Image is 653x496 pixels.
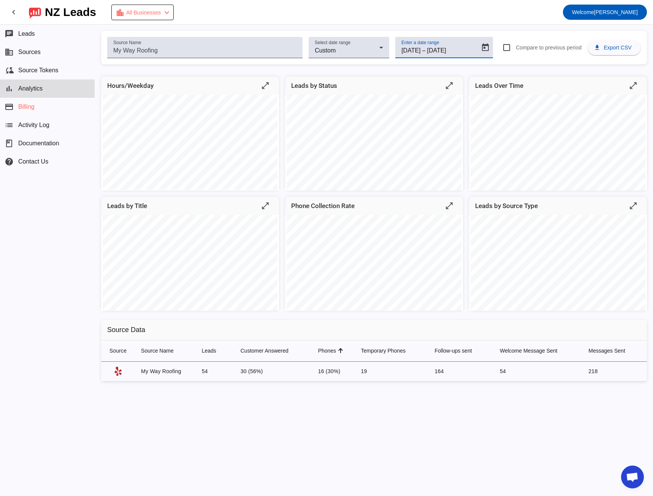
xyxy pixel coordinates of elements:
span: [PERSON_NAME] [572,7,638,17]
div: Open chat [621,466,644,488]
span: Compare to previous period [516,45,582,51]
td: 30 (56%) [235,362,312,382]
span: Leads [18,30,35,37]
mat-card-title: Hours/Weekday [107,80,154,91]
div: Follow-ups sent [435,347,472,355]
span: Export CSV [604,45,631,51]
div: Phones [318,347,349,355]
span: Activity Log [18,122,49,129]
mat-label: Enter a date range [401,40,439,45]
span: Contact Us [18,158,48,165]
span: Documentation [18,140,59,147]
mat-icon: chevron_left [162,8,171,17]
span: book [5,139,14,148]
button: Welcome[PERSON_NAME] [563,5,647,20]
mat-icon: location_city [116,8,125,17]
mat-card-title: Leads by Title [107,200,147,211]
td: My Way Roofing [135,362,196,382]
mat-icon: payment [5,102,14,111]
button: Export CSV [588,40,641,55]
img: logo [29,6,41,19]
div: Messages Sent [588,347,625,355]
div: Source Name [141,347,190,355]
mat-icon: open_in_full [629,201,638,210]
div: Phones [318,347,336,355]
input: Start date [401,46,420,55]
input: My Way Roofing [113,46,296,55]
div: Temporary Phones [361,347,406,355]
td: 218 [582,362,647,382]
mat-card-title: Leads by Source Type [475,200,538,211]
td: 164 [429,362,494,382]
mat-icon: open_in_full [629,81,638,90]
span: Custom [315,47,336,54]
span: Billing [18,103,35,110]
mat-icon: open_in_full [445,81,454,90]
th: Source [101,340,135,362]
td: 19 [355,362,429,382]
mat-label: Select date range [315,40,350,45]
span: Source Tokens [18,67,59,74]
div: Customer Answered [241,347,288,355]
span: Welcome [572,9,594,15]
mat-card-title: Leads Over Time [475,80,523,91]
span: – [422,46,426,55]
div: Payment Issue [116,7,171,18]
div: Welcome Message Sent [500,347,557,355]
td: 54 [494,362,582,382]
mat-icon: download [594,44,601,51]
div: Leads [202,347,216,355]
div: NZ Leads [45,7,96,17]
mat-icon: bar_chart [5,84,14,93]
mat-icon: open_in_full [261,201,270,210]
div: Messages Sent [588,347,641,355]
span: All Businesses [126,7,161,18]
input: End date [427,46,463,55]
mat-icon: Yelp [114,367,123,376]
button: Open calendar [478,40,493,55]
mat-icon: open_in_full [261,81,270,90]
div: Source Name [141,347,174,355]
h2: Source Data [101,320,647,340]
button: All Businesses [111,5,174,20]
div: Customer Answered [241,347,306,355]
mat-icon: chevron_left [9,8,18,17]
div: Leads [202,347,228,355]
td: 16 (30%) [312,362,355,382]
div: Temporary Phones [361,347,423,355]
mat-icon: list [5,121,14,130]
mat-card-title: Leads by Status [291,80,337,91]
mat-icon: chat [5,29,14,38]
mat-icon: open_in_full [445,201,454,210]
div: Welcome Message Sent [500,347,576,355]
mat-icon: cloud_sync [5,66,14,75]
div: Follow-ups sent [435,347,488,355]
mat-icon: help [5,157,14,166]
mat-card-title: Phone Collection Rate [291,200,355,211]
mat-icon: business [5,48,14,57]
span: Sources [18,49,41,56]
td: 54 [196,362,235,382]
span: Analytics [18,85,43,92]
mat-label: Source Name [113,40,141,45]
